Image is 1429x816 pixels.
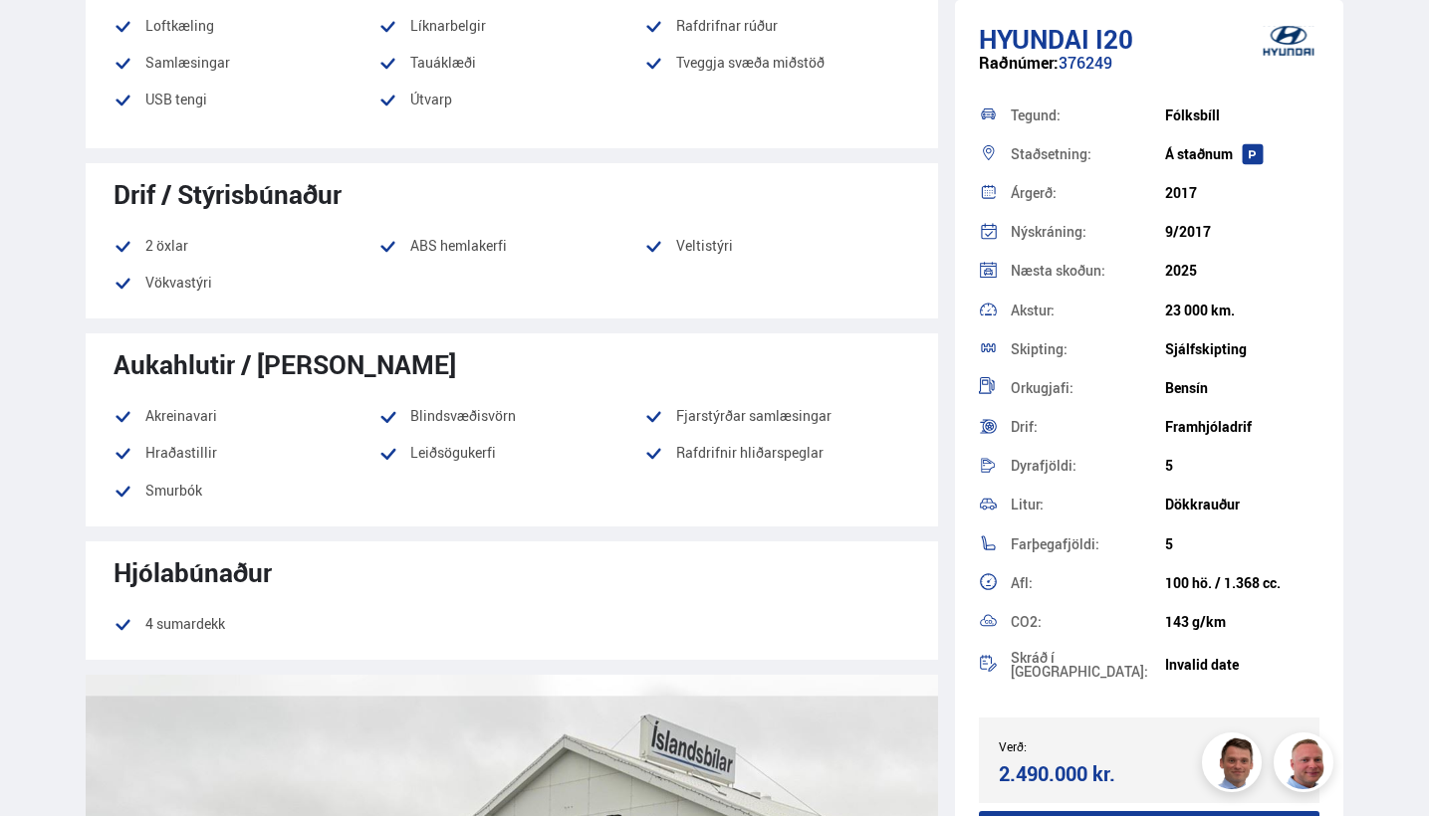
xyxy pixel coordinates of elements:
div: 23 000 km. [1165,303,1319,318]
div: Drif: [1011,420,1165,434]
div: Fólksbíll [1165,107,1319,123]
div: Nýskráning: [1011,225,1165,239]
div: Árgerð: [1011,186,1165,200]
li: Rafdrifnar rúður [644,14,910,38]
div: 5 [1165,536,1319,552]
div: Drif / Stýrisbúnaður [114,179,911,209]
span: Hyundai [979,21,1089,57]
li: 4 sumardekk [114,612,379,636]
img: brand logo [1249,10,1328,72]
div: Skipting: [1011,342,1165,356]
li: Akreinavari [114,404,379,428]
div: Orkugjafi: [1011,381,1165,395]
div: Framhjóladrif [1165,419,1319,435]
li: Blindsvæðisvörn [378,404,644,428]
div: CO2: [1011,615,1165,629]
li: Útvarp [378,88,644,124]
li: Loftkæling [114,14,379,38]
li: Leiðsögukerfi [378,441,644,465]
img: FbJEzSuNWCJXmdc-.webp [1205,735,1265,795]
div: 5 [1165,458,1319,474]
li: Vökvastýri [114,271,379,295]
li: Rafdrifnir hliðarspeglar [644,441,910,465]
li: Smurbók [114,479,379,503]
div: 9/2017 [1165,224,1319,240]
div: Sjálfskipting [1165,341,1319,357]
div: Farþegafjöldi: [1011,537,1165,551]
li: Líknarbelgir [378,14,644,38]
div: Invalid date [1165,657,1319,673]
div: Dyrafjöldi: [1011,459,1165,473]
div: 143 g/km [1165,614,1319,630]
li: Hraðastillir [114,441,379,465]
li: Samlæsingar [114,51,379,75]
li: Tveggja svæða miðstöð [644,51,910,75]
img: siFngHWaQ9KaOqBr.png [1277,735,1336,795]
div: Litur: [1011,498,1165,511]
span: i20 [1095,21,1133,57]
li: 2 öxlar [114,234,379,258]
div: Aukahlutir / [PERSON_NAME] [114,349,911,379]
div: Hjólabúnaður [114,557,911,587]
li: Veltistýri [644,234,910,258]
div: Afl: [1011,576,1165,590]
div: 2025 [1165,263,1319,279]
div: Dökkrauður [1165,497,1319,512]
span: Raðnúmer: [979,52,1059,74]
div: 2.490.000 kr. [999,760,1143,787]
div: 100 hö. / 1.368 cc. [1165,575,1319,591]
div: 2017 [1165,185,1319,201]
li: Fjarstýrðar samlæsingar [644,404,910,428]
div: 376249 [979,54,1319,93]
div: Akstur: [1011,304,1165,317]
div: Verð: [999,739,1149,753]
button: Open LiveChat chat widget [16,8,76,68]
li: Tauáklæði [378,51,644,75]
li: ABS hemlakerfi [378,234,644,258]
li: USB tengi [114,88,379,111]
div: Á staðnum [1165,146,1319,162]
div: Tegund: [1011,108,1165,122]
div: Skráð í [GEOGRAPHIC_DATA]: [1011,651,1165,679]
div: Staðsetning: [1011,147,1165,161]
div: Næsta skoðun: [1011,264,1165,278]
div: Bensín [1165,380,1319,396]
